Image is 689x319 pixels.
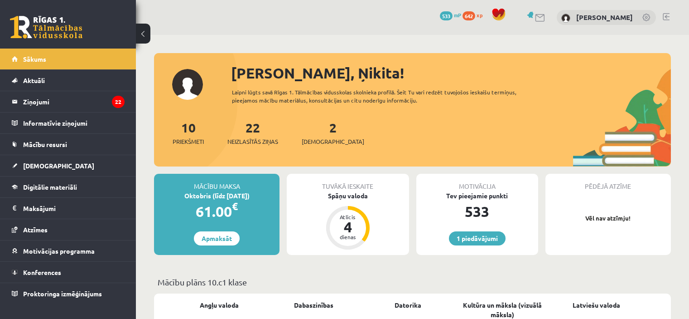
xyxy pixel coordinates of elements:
span: Priekšmeti [173,137,204,146]
a: Ziņojumi22 [12,91,125,112]
span: Mācību resursi [23,140,67,148]
span: Digitālie materiāli [23,183,77,191]
span: Konferences [23,268,61,276]
div: dienas [334,234,361,240]
div: Oktobris (līdz [DATE]) [154,191,279,201]
div: Atlicis [334,214,361,220]
span: Proktoringa izmēģinājums [23,290,102,298]
a: Atzīmes [12,219,125,240]
a: Sākums [12,49,125,69]
span: € [232,200,238,213]
a: 10Priekšmeti [173,119,204,146]
a: 22Neizlasītās ziņas [227,119,278,146]
div: [PERSON_NAME], Ņikita! [231,62,671,84]
a: Konferences [12,262,125,283]
a: Angļu valoda [200,300,239,310]
span: 533 [440,11,453,20]
span: [DEMOGRAPHIC_DATA] [23,162,94,170]
legend: Maksājumi [23,198,125,219]
a: 642 xp [463,11,487,19]
div: 4 [334,220,361,234]
a: Mācību resursi [12,134,125,155]
a: Latviešu valoda [573,300,620,310]
a: Rīgas 1. Tālmācības vidusskola [10,16,82,39]
img: Ņikita Ivanovs [561,14,570,23]
a: Spāņu valoda Atlicis 4 dienas [287,191,409,251]
a: Informatīvie ziņojumi [12,113,125,133]
a: Dabaszinības [294,300,333,310]
a: 1 piedāvājumi [449,231,506,245]
a: 2[DEMOGRAPHIC_DATA] [302,119,364,146]
span: Motivācijas programma [23,247,95,255]
span: Neizlasītās ziņas [227,137,278,146]
a: Apmaksāt [194,231,240,245]
span: mP [454,11,461,19]
a: Motivācijas programma [12,240,125,261]
div: 61.00 [154,201,279,222]
div: Tev pieejamie punkti [416,191,538,201]
span: [DEMOGRAPHIC_DATA] [302,137,364,146]
span: Aktuāli [23,76,45,84]
a: Maksājumi [12,198,125,219]
i: 22 [112,96,125,108]
div: Pēdējā atzīme [545,174,671,191]
a: 533 mP [440,11,461,19]
div: Spāņu valoda [287,191,409,201]
div: Mācību maksa [154,174,279,191]
a: Aktuāli [12,70,125,91]
p: Vēl nav atzīmju! [550,214,666,223]
span: 642 [463,11,475,20]
a: [DEMOGRAPHIC_DATA] [12,155,125,176]
div: Tuvākā ieskaite [287,174,409,191]
span: Sākums [23,55,46,63]
div: Motivācija [416,174,538,191]
div: Laipni lūgts savā Rīgas 1. Tālmācības vidusskolas skolnieka profilā. Šeit Tu vari redzēt tuvojošo... [232,88,542,104]
span: Atzīmes [23,226,48,234]
span: xp [477,11,482,19]
a: Proktoringa izmēģinājums [12,283,125,304]
a: Datorika [395,300,421,310]
a: [PERSON_NAME] [576,13,633,22]
p: Mācību plāns 10.c1 klase [158,276,667,288]
legend: Informatīvie ziņojumi [23,113,125,133]
a: Digitālie materiāli [12,177,125,197]
legend: Ziņojumi [23,91,125,112]
div: 533 [416,201,538,222]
